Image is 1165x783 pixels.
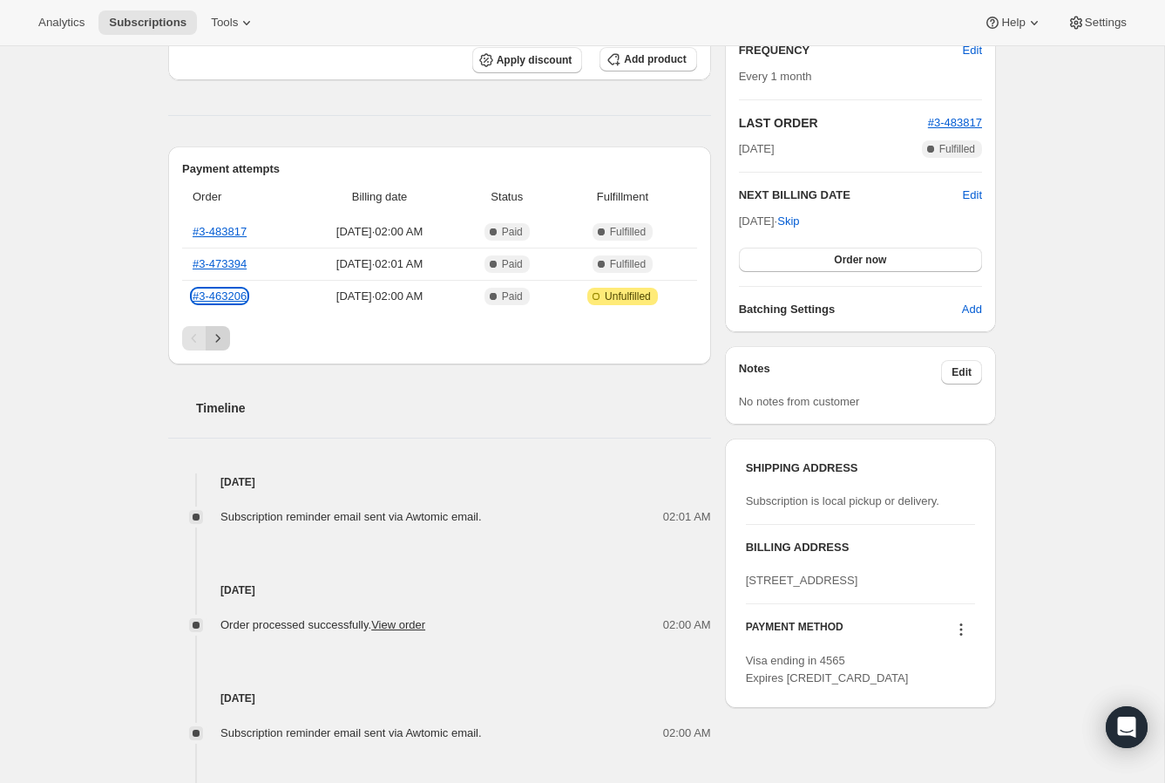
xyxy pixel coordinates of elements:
[624,52,686,66] span: Add product
[739,360,942,385] h3: Notes
[739,214,800,228] span: [DATE] ·
[168,582,711,599] h4: [DATE]
[38,16,85,30] span: Analytics
[746,654,909,684] span: Visa ending in 4565 Expires [CREDIT_CARD_DATA]
[304,288,456,305] span: [DATE] · 02:00 AM
[109,16,186,30] span: Subscriptions
[200,10,266,35] button: Tools
[304,188,456,206] span: Billing date
[605,289,651,303] span: Unfulfilled
[739,301,962,318] h6: Batching Settings
[1085,16,1127,30] span: Settings
[193,289,247,303] a: #3-463206
[98,10,197,35] button: Subscriptions
[196,399,711,417] h2: Timeline
[193,257,247,270] a: #3-473394
[962,301,982,318] span: Add
[663,508,711,526] span: 02:01 AM
[472,47,583,73] button: Apply discount
[767,208,809,235] button: Skip
[834,253,886,267] span: Order now
[1001,16,1025,30] span: Help
[739,187,963,204] h2: NEXT BILLING DATE
[663,616,711,634] span: 02:00 AM
[465,188,548,206] span: Status
[746,574,858,587] span: [STREET_ADDRESS]
[739,248,982,272] button: Order now
[182,326,697,351] nav: Pagination
[371,618,425,631] a: View order
[663,725,711,742] span: 02:00 AM
[739,114,928,132] h2: LAST ORDER
[746,539,975,556] h3: BILLING ADDRESS
[746,460,975,477] h3: SHIPPING ADDRESS
[304,223,456,241] span: [DATE] · 02:00 AM
[952,365,972,379] span: Edit
[168,690,711,707] h4: [DATE]
[963,187,982,204] button: Edit
[941,360,982,385] button: Edit
[963,42,982,59] span: Edit
[502,289,523,303] span: Paid
[28,10,95,35] button: Analytics
[497,53,572,67] span: Apply discount
[559,188,687,206] span: Fulfillment
[739,70,812,83] span: Every 1 month
[928,114,982,132] button: #3-483817
[182,178,299,216] th: Order
[739,140,775,158] span: [DATE]
[928,116,982,129] a: #3-483817
[1057,10,1137,35] button: Settings
[211,16,238,30] span: Tools
[973,10,1053,35] button: Help
[746,494,939,507] span: Subscription is local pickup or delivery.
[1106,706,1148,748] div: Open Intercom Messenger
[502,225,523,239] span: Paid
[168,473,711,491] h4: [DATE]
[304,255,456,273] span: [DATE] · 02:01 AM
[952,37,992,65] button: Edit
[502,257,523,271] span: Paid
[939,142,975,156] span: Fulfilled
[739,395,860,408] span: No notes from customer
[206,326,230,351] button: Next
[777,213,799,230] span: Skip
[746,620,843,643] h3: PAYMENT METHOD
[220,726,482,739] span: Subscription reminder email sent via Awtomic email.
[220,618,425,631] span: Order processed successfully.
[220,510,482,523] span: Subscription reminder email sent via Awtomic email.
[193,225,247,238] a: #3-483817
[182,160,697,178] h2: Payment attempts
[952,296,992,323] button: Add
[599,47,696,71] button: Add product
[739,42,963,59] h2: FREQUENCY
[610,225,646,239] span: Fulfilled
[610,257,646,271] span: Fulfilled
